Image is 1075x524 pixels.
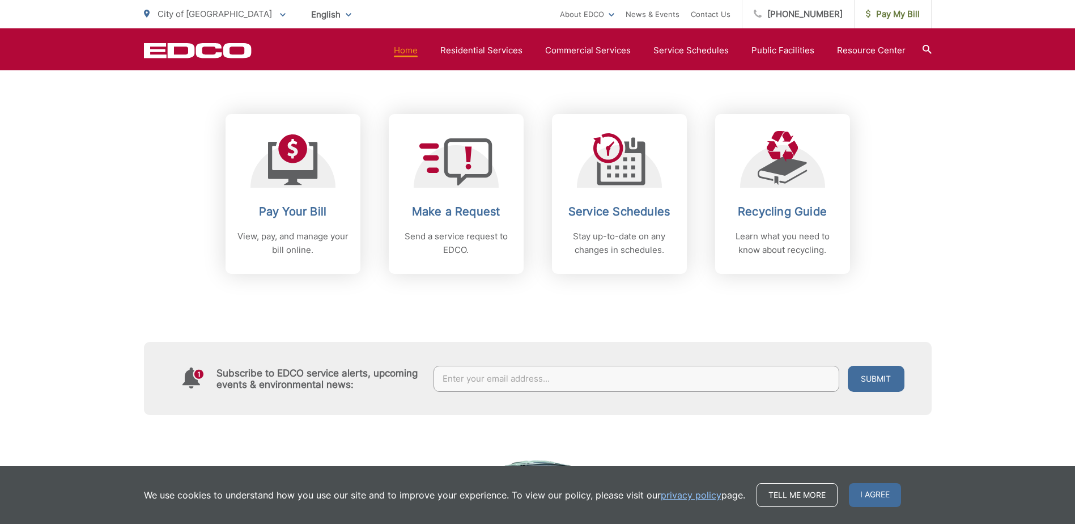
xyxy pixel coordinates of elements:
a: Public Facilities [751,44,814,57]
a: EDCD logo. Return to the homepage. [144,43,252,58]
a: About EDCO [560,7,614,21]
p: View, pay, and manage your bill online. [237,230,349,257]
span: I agree [849,483,901,507]
p: We use cookies to understand how you use our site and to improve your experience. To view our pol... [144,488,745,502]
a: Contact Us [691,7,730,21]
h2: Pay Your Bill [237,205,349,218]
a: Make a Request Send a service request to EDCO. [389,114,524,274]
h4: Subscribe to EDCO service alerts, upcoming events & environmental news: [216,367,423,390]
a: Residential Services [440,44,522,57]
h2: Recycling Guide [726,205,839,218]
p: Learn what you need to know about recycling. [726,230,839,257]
h2: Service Schedules [563,205,675,218]
a: Commercial Services [545,44,631,57]
span: City of [GEOGRAPHIC_DATA] [158,9,272,19]
a: Service Schedules Stay up-to-date on any changes in schedules. [552,114,687,274]
a: privacy policy [661,488,721,502]
p: Stay up-to-date on any changes in schedules. [563,230,675,257]
a: Home [394,44,418,57]
a: Service Schedules [653,44,729,57]
span: Pay My Bill [866,7,920,21]
input: Enter your email address... [434,366,839,392]
a: Recycling Guide Learn what you need to know about recycling. [715,114,850,274]
span: English [303,5,360,24]
button: Submit [848,366,904,392]
a: Pay Your Bill View, pay, and manage your bill online. [226,114,360,274]
a: Tell me more [757,483,838,507]
p: Send a service request to EDCO. [400,230,512,257]
h2: Make a Request [400,205,512,218]
a: Resource Center [837,44,906,57]
a: News & Events [626,7,679,21]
